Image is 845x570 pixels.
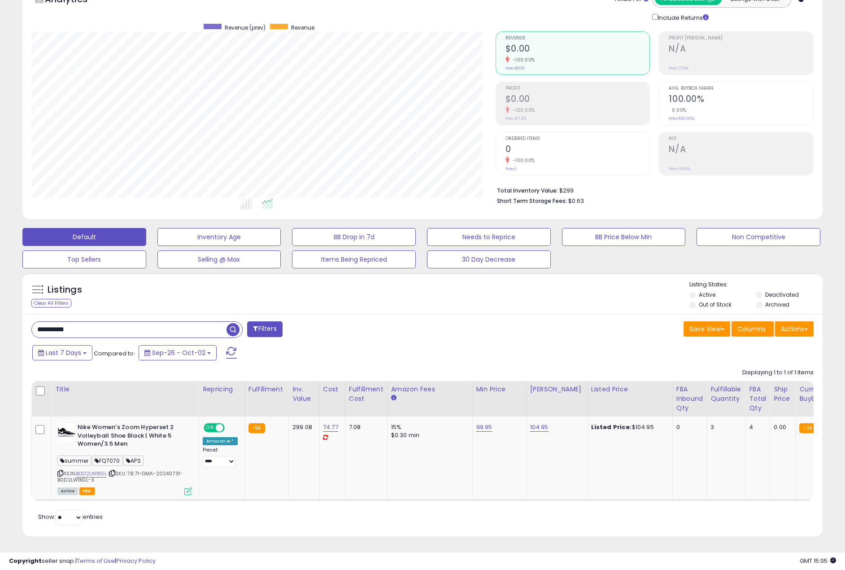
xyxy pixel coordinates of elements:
div: FBA Total Qty [749,385,766,413]
li: $299 [497,184,807,195]
div: Ship Price [774,385,792,403]
small: Prev: 100.00% [669,116,694,121]
small: FBA [799,423,816,433]
div: Cost [323,385,341,394]
label: Active [699,291,715,298]
div: 15% [391,423,466,431]
small: Prev: 7.01% [669,66,688,71]
div: seller snap | | [9,557,156,566]
small: Amazon Fees. [391,394,396,402]
small: Prev: $105 [505,66,524,71]
label: Deactivated [765,291,799,298]
span: Sep-26 - Oct-02 [152,348,205,357]
button: BB Price Below Min [562,228,686,246]
div: Amazon Fees [391,385,469,394]
small: Prev: 1 [505,166,517,171]
span: APS [123,456,144,466]
div: Clear All Filters [31,299,71,307]
div: 3 [710,423,738,431]
h2: $0.00 [505,94,650,106]
span: FBA [79,487,95,495]
small: -100.00% [510,107,535,114]
span: summer [57,456,91,466]
span: OFF [223,424,238,432]
div: $104.95 [591,423,666,431]
a: Terms of Use [77,557,115,565]
b: Nike Women's Zoom Hyperset 2 Volleyball Shoe Black | White 5 Women/3.5 Men [78,423,187,451]
div: 7.08 [349,423,380,431]
h5: Listings [48,284,82,296]
button: Inventory Age [157,228,281,246]
div: Repricing [203,385,241,394]
h2: 0 [505,144,650,156]
span: Profit [PERSON_NAME] [669,36,813,41]
div: 299.08 [292,423,312,431]
p: Listing States: [689,281,822,289]
div: FBA inbound Qty [676,385,703,413]
small: -100.00% [510,157,535,164]
a: Privacy Policy [116,557,156,565]
label: Out of Stock [699,301,732,308]
button: Items Being Repriced [292,250,416,268]
a: B0D2LW1KGL [76,470,107,478]
div: Amazon AI * [203,437,238,445]
button: Top Sellers [22,250,146,268]
div: Fulfillment Cost [349,385,383,403]
h2: N/A [669,44,813,56]
a: 74.77 [323,423,338,432]
span: FQ7070 [92,456,122,466]
div: Displaying 1 to 1 of 1 items [742,368,814,377]
div: Listed Price [591,385,669,394]
span: ROI [669,136,813,141]
label: Archived [765,301,789,308]
button: Selling @ Max [157,250,281,268]
div: Fulfillable Quantity [710,385,741,403]
small: 0.00% [669,107,687,114]
span: Revenue [291,24,314,31]
b: Listed Price: [591,423,632,431]
button: Save View [684,321,730,337]
img: 31mxQNwuTKL._SL40_.jpg [57,423,75,441]
span: 2025-10-10 15:05 GMT [800,557,836,565]
span: Compared to: [94,349,135,358]
button: BB Drop in 7d [292,228,416,246]
span: Show: entries [38,513,103,521]
span: All listings currently available for purchase on Amazon [57,487,78,495]
div: Preset: [203,447,238,467]
span: ON [205,424,216,432]
button: Filters [247,321,282,337]
div: $0.30 min [391,431,466,439]
button: Non Competitive [697,228,820,246]
b: Total Inventory Value: [497,187,558,194]
div: Min Price [476,385,523,394]
span: Profit [505,86,650,91]
span: | SKU: 78.71-GMA-20240731-B0D2LW1KGL-3 [57,470,183,483]
strong: Copyright [9,557,42,565]
small: FBA [248,423,265,433]
small: Prev: $7.36 [505,116,526,121]
span: Last 7 Days [46,348,81,357]
h2: 100.00% [669,94,813,106]
div: 0 [676,423,700,431]
div: 0.00 [774,423,788,431]
button: Last 7 Days [32,345,92,360]
div: 4 [749,423,763,431]
div: [PERSON_NAME] [530,385,584,394]
b: Short Term Storage Fees: [497,197,567,205]
span: Columns [737,324,766,333]
div: Title [55,385,195,394]
div: Inv. value [292,385,315,403]
span: $0.63 [568,197,584,205]
span: Avg. Buybox Share [669,86,813,91]
h2: N/A [669,144,813,156]
h2: $0.00 [505,44,650,56]
button: Actions [775,321,814,337]
button: Needs to Reprice [427,228,551,246]
a: 104.95 [530,423,549,432]
span: Revenue (prev) [225,24,266,31]
div: Include Returns [645,12,719,22]
a: 99.95 [476,423,492,432]
small: -100.00% [510,57,535,63]
button: Columns [732,321,774,337]
small: Prev: 9.84% [669,166,690,171]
